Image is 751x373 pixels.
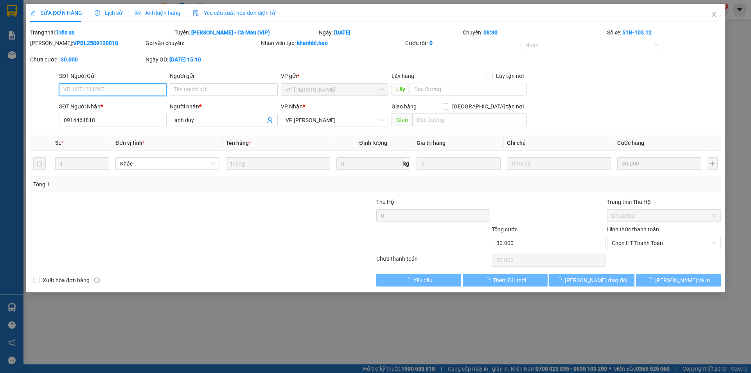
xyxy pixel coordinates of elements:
span: Lịch sử [95,10,122,16]
span: loading [484,277,493,283]
div: Ngày: [318,28,462,37]
th: Ghi chú [504,135,614,151]
button: Yêu cầu [376,274,461,287]
input: VD: Bàn, Ghế [226,157,330,170]
div: Người nhận [170,102,277,111]
span: Giao hàng [392,103,417,110]
div: Số xe: [606,28,722,37]
span: Yêu cầu xuất hóa đơn điện tử [193,10,275,16]
span: VP Bạc Liêu [286,84,384,96]
span: SL [55,140,61,146]
button: delete [33,157,46,170]
div: Ngày GD: [146,55,259,64]
div: Nhân viên tạo: [261,39,404,47]
div: Trạng thái: [29,28,174,37]
input: Dọc đường [410,83,527,96]
div: SĐT Người Gửi [59,72,167,80]
span: [GEOGRAPHIC_DATA] tận nơi [449,102,527,111]
button: [PERSON_NAME] và In [636,274,721,287]
span: Định lượng [359,140,387,146]
span: Khác [120,158,215,169]
b: [DATE] [334,29,350,36]
div: Người gửi [170,72,277,80]
input: 0 [617,157,701,170]
span: Xuất hóa đơn hàng [40,276,93,285]
span: Giá trị hàng [417,140,446,146]
span: Giao [392,114,412,126]
span: clock-circle [95,10,100,16]
span: close [711,11,717,18]
span: edit [30,10,36,16]
input: 0 [417,157,501,170]
span: VP Gành Hào [286,114,384,126]
span: [PERSON_NAME] thay đổi [565,276,627,285]
b: VPBL2509120010 [73,40,118,46]
input: Ghi Chú [507,157,611,170]
span: picture [135,10,140,16]
div: VP gửi [281,72,388,80]
b: khanhbl.hao [297,40,328,46]
div: Trạng thái Thu Hộ [607,198,721,206]
b: 08:30 [483,29,498,36]
div: Cước rồi : [405,39,519,47]
div: Gói vận chuyển: [146,39,259,47]
div: Tuyến: [174,28,318,37]
span: info-circle [94,277,100,283]
span: Thu Hộ [376,199,394,205]
span: Chưa thu [612,210,716,222]
span: Cước hàng [617,140,644,146]
span: Lấy tận nơi [493,72,527,80]
span: Yêu cầu [413,276,433,285]
button: [PERSON_NAME] thay đổi [549,274,634,287]
span: Lấy [392,83,410,96]
span: Ảnh kiện hàng [135,10,180,16]
b: Trên xe [56,29,75,36]
span: loading [647,277,655,283]
span: loading [405,277,413,283]
input: Dọc đường [412,114,527,126]
div: SĐT Người Nhận [59,102,167,111]
b: [DATE] 15:10 [169,56,201,63]
b: 0 [429,40,433,46]
button: Close [703,4,725,26]
label: Hình thức thanh toán [607,226,659,232]
b: 51H-103.12 [622,29,652,36]
div: Chưa cước : [30,55,144,64]
span: loading [556,277,565,283]
span: Đơn vị tính [115,140,145,146]
b: 30.000 [61,56,78,63]
div: Chưa thanh toán [375,254,491,268]
span: Thêm ĐH mới [493,276,526,285]
span: SỬA ĐƠN HÀNG [30,10,82,16]
span: kg [402,157,410,170]
button: Thêm ĐH mới [463,274,548,287]
span: Lấy hàng [392,73,414,79]
div: Tổng: 1 [33,180,290,189]
span: Tên hàng [226,140,251,146]
div: [PERSON_NAME]: [30,39,144,47]
img: icon [193,10,199,16]
span: [PERSON_NAME] và In [655,276,710,285]
button: plus [708,157,718,170]
span: user-add [267,117,273,123]
b: [PERSON_NAME] - Cà Mau (VIP) [191,29,270,36]
span: Chọn HT Thanh Toán [612,237,716,249]
div: Chuyến: [462,28,606,37]
span: VP Nhận [281,103,303,110]
span: Tổng cước [492,226,517,232]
